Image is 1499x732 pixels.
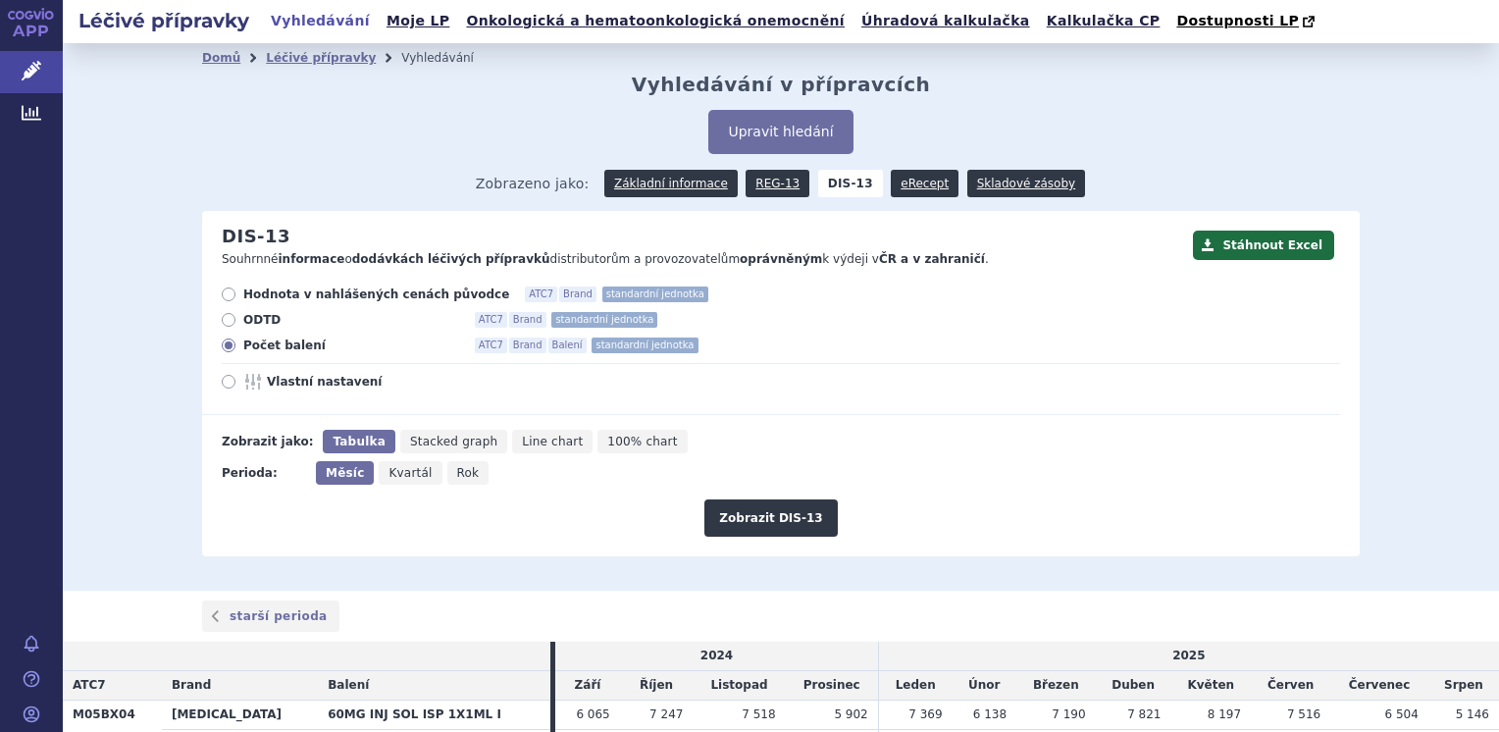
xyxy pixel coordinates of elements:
[172,678,211,692] span: Brand
[457,466,480,480] span: Rok
[352,252,550,266] strong: dodávkách léčivých přípravků
[1193,231,1334,260] button: Stáhnout Excel
[1041,8,1166,34] a: Kalkulačka CP
[265,8,376,34] a: Vyhledávání
[649,707,683,721] span: 7 247
[401,43,499,73] li: Vyhledávání
[328,678,369,692] span: Balení
[1384,707,1418,721] span: 6 504
[243,312,459,328] span: ODTD
[1330,671,1428,701] td: Červenec
[475,338,507,353] span: ATC7
[222,430,313,453] div: Zobrazit jako:
[620,671,694,701] td: Říjen
[834,707,867,721] span: 5 902
[476,170,590,197] span: Zobrazeno jako:
[967,170,1085,197] a: Skladové zásoby
[222,461,306,485] div: Perioda:
[1428,671,1499,701] td: Srpen
[460,8,851,34] a: Onkologická a hematoonkologická onemocnění
[1176,13,1299,28] span: Dostupnosti LP
[1016,671,1096,701] td: Březen
[786,671,879,701] td: Prosinec
[266,51,376,65] a: Léčivé přípravky
[1456,707,1489,721] span: 5 146
[953,671,1017,701] td: Únor
[202,601,339,632] a: starší perioda
[162,700,318,729] th: [MEDICAL_DATA]
[908,707,942,721] span: 7 369
[1287,707,1320,721] span: 7 516
[607,435,677,448] span: 100% chart
[708,110,853,154] button: Upravit hledání
[592,338,698,353] span: standardní jednotka
[548,338,587,353] span: Balení
[855,8,1036,34] a: Úhradová kalkulačka
[388,466,432,480] span: Kvartál
[1171,671,1252,701] td: Květen
[891,170,958,197] a: eRecept
[243,338,459,353] span: Počet balení
[525,287,557,302] span: ATC7
[1251,671,1330,701] td: Červen
[878,671,952,701] td: Leden
[551,312,657,328] span: standardní jednotka
[742,707,775,721] span: 7 518
[509,338,546,353] span: Brand
[267,374,483,390] span: Vlastní nastavení
[604,170,738,197] a: Základní informace
[509,312,546,328] span: Brand
[1052,707,1085,721] span: 7 190
[704,499,837,537] button: Zobrazit DIS-13
[222,251,1183,268] p: Souhrnné o distributorům a provozovatelům k výdeji v .
[746,170,809,197] a: REG-13
[522,435,583,448] span: Line chart
[279,252,345,266] strong: informace
[559,287,596,302] span: Brand
[973,707,1007,721] span: 6 138
[475,312,507,328] span: ATC7
[1127,707,1161,721] span: 7 821
[202,51,240,65] a: Domů
[693,671,785,701] td: Listopad
[1170,8,1324,35] a: Dostupnosti LP
[818,170,883,197] strong: DIS-13
[410,435,497,448] span: Stacked graph
[222,226,290,247] h2: DIS-13
[63,7,265,34] h2: Léčivé přípravky
[879,252,985,266] strong: ČR a v zahraničí
[326,466,364,480] span: Měsíc
[555,671,620,701] td: Září
[632,73,931,96] h2: Vyhledávání v přípravcích
[1208,707,1241,721] span: 8 197
[1096,671,1171,701] td: Duben
[73,678,106,692] span: ATC7
[576,707,609,721] span: 6 065
[243,287,509,302] span: Hodnota v nahlášených cenách původce
[381,8,455,34] a: Moje LP
[602,287,708,302] span: standardní jednotka
[555,642,878,670] td: 2024
[878,642,1499,670] td: 2025
[333,435,385,448] span: Tabulka
[740,252,822,266] strong: oprávněným
[318,700,550,729] th: 60MG INJ SOL ISP 1X1ML I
